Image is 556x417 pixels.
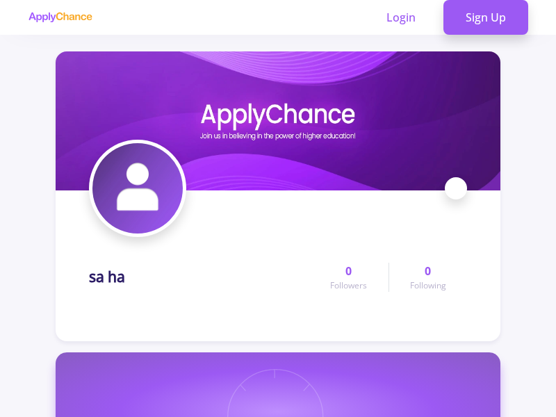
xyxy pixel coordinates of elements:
img: sa hacover image [56,51,500,190]
h1: sa ha [89,268,125,286]
img: sa haavatar [92,143,183,234]
a: 0Following [389,263,467,292]
span: 0 [425,263,431,279]
span: Following [410,279,446,292]
a: 0Followers [309,263,388,292]
span: 0 [345,263,352,279]
img: applychance logo text only [28,12,92,23]
span: Followers [330,279,367,292]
